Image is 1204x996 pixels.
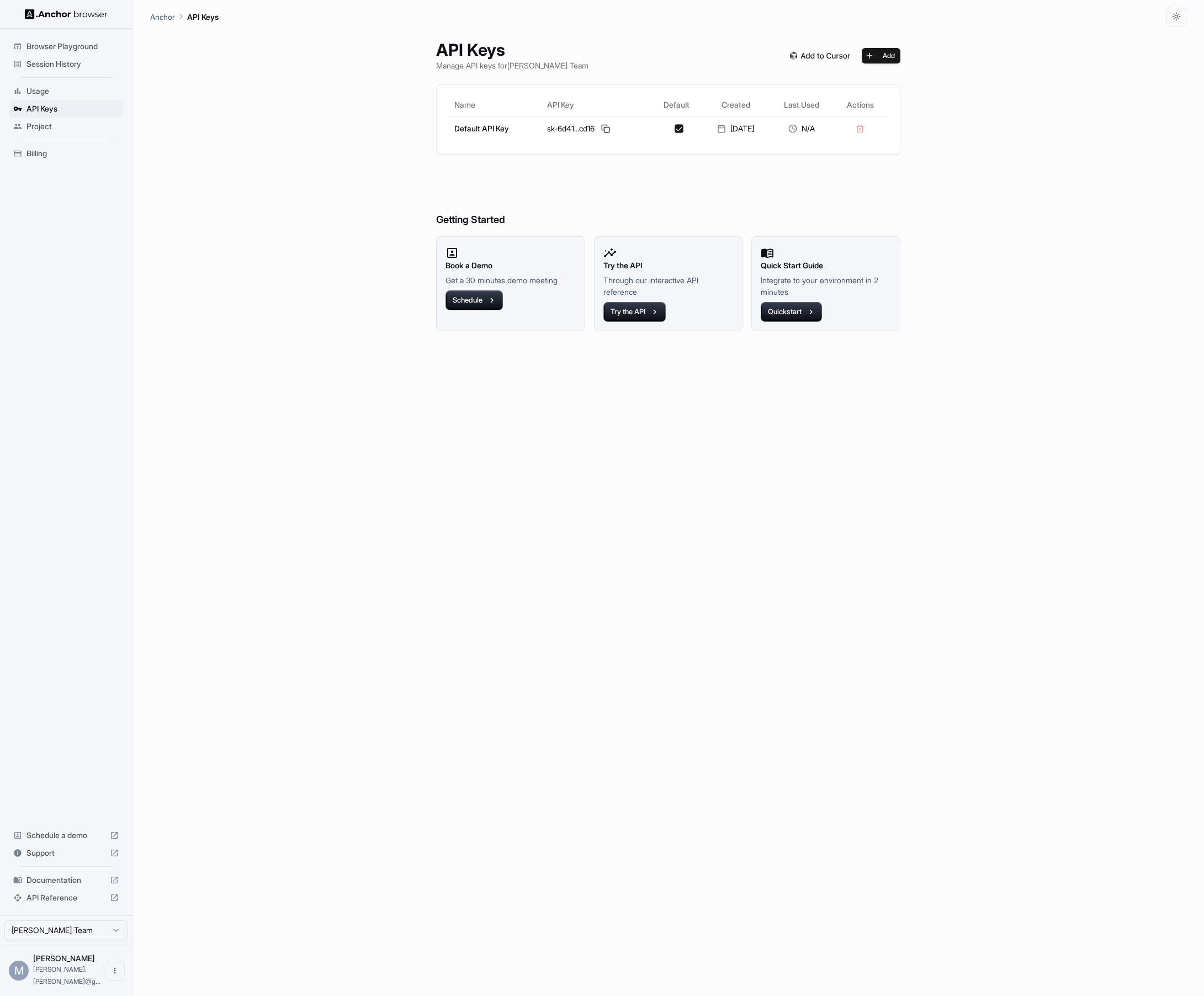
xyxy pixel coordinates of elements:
[786,48,855,63] img: Add anchorbrowser MCP server to Cursor
[774,123,830,134] div: N/A
[599,122,612,135] button: Copy API key
[543,94,651,116] th: API Key
[33,953,95,963] span: Matthew Hale
[9,827,123,844] div: Schedule a demo
[187,11,219,23] p: API Keys
[9,38,123,55] div: Browser Playground
[26,892,105,903] span: API Reference
[603,302,666,322] button: Try the API
[761,302,822,322] button: Quickstart
[26,41,119,52] span: Browser Playground
[834,94,887,116] th: Actions
[33,965,100,986] span: hale.matthew@gmail.com
[761,274,891,298] p: Integrate to your environment in 2 minutes
[702,94,770,116] th: Created
[9,100,123,118] div: API Keys
[770,94,834,116] th: Last Used
[9,961,29,981] div: M
[761,259,891,272] h2: Quick Start Guide
[26,86,119,97] span: Usage
[707,123,765,134] div: [DATE]
[450,116,543,141] td: Default API Key
[25,9,108,19] img: Anchor Logo
[9,82,123,100] div: Usage
[26,103,119,114] span: API Keys
[436,60,588,71] p: Manage API keys for [PERSON_NAME] Team
[9,844,123,862] div: Support
[9,889,123,907] div: API Reference
[9,871,123,889] div: Documentation
[26,875,105,886] span: Documentation
[26,830,105,841] span: Schedule a demo
[9,55,123,73] div: Session History
[26,59,119,70] span: Session History
[603,259,734,272] h2: Try the API
[450,94,543,116] th: Name
[603,274,734,298] p: Through our interactive API reference
[150,10,219,23] nav: breadcrumb
[445,259,576,272] h2: Book a Demo
[26,148,119,159] span: Billing
[436,40,588,60] h1: API Keys
[445,290,503,310] button: Schedule
[26,121,119,132] span: Project
[547,122,646,135] div: sk-6d41...cd16
[26,847,105,859] span: Support
[651,94,702,116] th: Default
[9,118,123,135] div: Project
[436,168,900,228] h6: Getting Started
[862,48,900,63] button: Add
[9,145,123,162] div: Billing
[445,274,576,286] p: Get a 30 minutes demo meeting
[150,11,175,23] p: Anchor
[105,961,125,981] button: Open menu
